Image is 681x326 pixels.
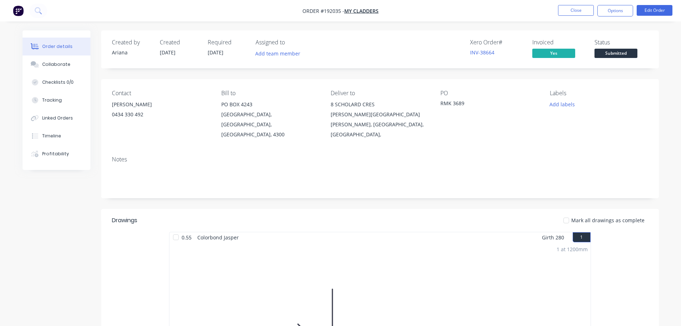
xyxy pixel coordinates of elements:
div: Order details [42,43,73,50]
div: RMK 3689 [440,99,530,110]
div: Deliver to [331,90,429,97]
button: Add team member [251,49,304,58]
span: Order #192035 - [302,8,344,14]
div: Checklists 0/0 [42,79,74,86]
span: Colorbond Jasper [194,232,242,243]
div: [PERSON_NAME] [112,99,210,110]
div: Timeline [42,133,61,139]
div: Created by [112,39,151,46]
span: 0.55 [179,232,194,243]
div: Required [208,39,247,46]
div: PO BOX 4243 [221,99,319,110]
div: Profitability [42,151,69,157]
div: Contact [112,90,210,97]
button: Order details [23,38,90,55]
div: Bill to [221,90,319,97]
div: Collaborate [42,61,70,68]
div: Notes [112,156,648,163]
button: Timeline [23,127,90,145]
button: Checklists 0/0 [23,73,90,91]
button: Submitted [594,49,637,59]
div: Tracking [42,97,62,103]
div: Drawings [112,216,137,225]
span: Yes [532,49,575,58]
div: [PERSON_NAME][GEOGRAPHIC_DATA][PERSON_NAME], [GEOGRAPHIC_DATA], [GEOGRAPHIC_DATA], [331,110,429,140]
button: Close [558,5,594,16]
div: Status [594,39,648,46]
div: Created [160,39,199,46]
button: Options [597,5,633,16]
span: [DATE] [208,49,223,56]
div: Xero Order # [470,39,524,46]
a: My Cladders [344,8,379,14]
div: Labels [550,90,648,97]
div: 0434 330 492 [112,110,210,120]
button: Profitability [23,145,90,163]
button: Edit Order [637,5,672,16]
button: Add team member [256,49,304,58]
div: Invoiced [532,39,586,46]
div: 8 SCHOLARD CRES [331,99,429,110]
div: 1 at 1200mm [557,245,588,253]
button: Add labels [546,99,579,109]
div: [PERSON_NAME]0434 330 492 [112,99,210,122]
button: Tracking [23,91,90,109]
img: Factory [13,5,24,16]
button: Linked Orders [23,109,90,127]
div: PO BOX 4243[GEOGRAPHIC_DATA], [GEOGRAPHIC_DATA], [GEOGRAPHIC_DATA], 4300 [221,99,319,140]
div: PO [440,90,538,97]
button: 1 [573,232,591,242]
div: [GEOGRAPHIC_DATA], [GEOGRAPHIC_DATA], [GEOGRAPHIC_DATA], 4300 [221,110,319,140]
span: Submitted [594,49,637,58]
span: Mark all drawings as complete [571,216,645,224]
span: [DATE] [160,49,176,56]
a: INV-38664 [470,49,494,56]
div: Assigned to [256,39,327,46]
div: Linked Orders [42,115,73,121]
span: Girth 280 [542,232,564,243]
div: Ariana [112,49,151,56]
button: Collaborate [23,55,90,73]
div: 8 SCHOLARD CRES[PERSON_NAME][GEOGRAPHIC_DATA][PERSON_NAME], [GEOGRAPHIC_DATA], [GEOGRAPHIC_DATA], [331,99,429,140]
